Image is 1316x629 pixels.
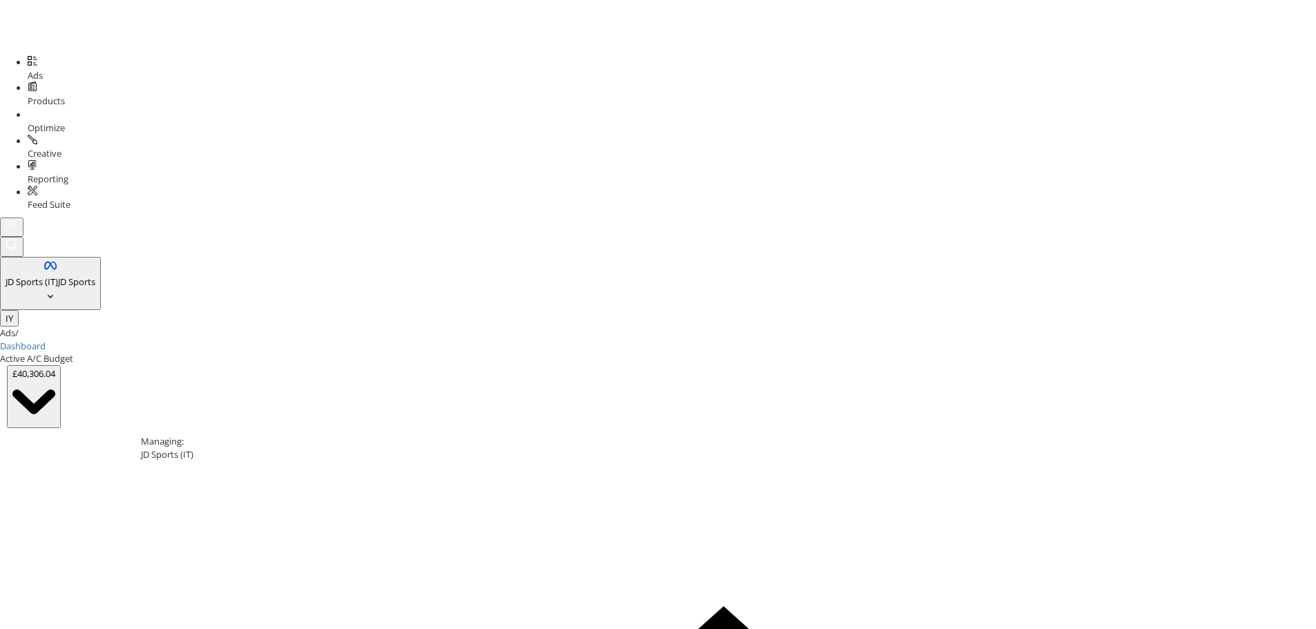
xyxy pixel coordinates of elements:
span: / [15,327,19,339]
div: £40,306.04 [12,367,55,380]
span: Products [28,95,65,107]
span: Ads [28,69,43,81]
div: JD Sports (IT) [141,448,1306,461]
span: JD Sports [58,275,95,288]
span: Optimize [28,122,65,134]
span: Feed Suite [28,198,70,211]
span: IY [6,312,13,325]
span: Reporting [28,173,68,185]
span: JD Sports (IT) [6,275,58,288]
div: Managing: [141,435,1306,448]
span: Creative [28,147,61,159]
button: £40,306.04 [7,365,61,428]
